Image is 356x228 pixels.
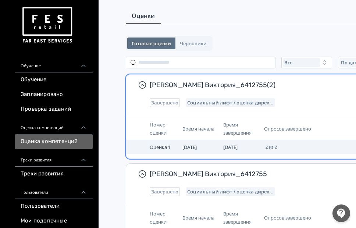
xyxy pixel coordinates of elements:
[182,144,197,150] span: [DATE]
[187,100,274,106] span: Социальный лифт / оценка директора магазина
[281,57,332,68] button: Все
[15,55,93,72] div: Обучение
[223,210,252,225] span: Время завершения
[182,214,214,221] span: Время начала
[15,72,93,87] a: Обучение
[150,144,171,150] span: Оценка 1
[15,199,93,214] a: Пользователи
[15,167,93,181] a: Треки развития
[127,38,175,49] button: Готовые оценки
[15,181,93,199] div: Пользователи
[187,189,274,195] span: Социальный лифт / оценка директора магазина
[266,145,277,149] span: 2 из 2
[151,189,178,195] span: Завершено
[223,121,252,136] span: Время завершения
[175,38,211,49] button: Черновики
[284,60,292,65] span: Все
[21,4,74,46] img: https://files.teachbase.ru/system/account/57463/logo/medium-936fc5084dd2c598f50a98b9cbe0469a.png
[223,144,238,150] span: [DATE]
[150,210,167,225] span: Номер оценки
[15,87,93,102] a: Запланировано
[132,40,171,46] span: Готовые оценки
[182,125,214,132] span: Время начала
[15,149,93,167] div: Треки развития
[264,214,311,221] span: Опросов завершено
[15,117,93,134] div: Оценка компетенций
[151,100,178,106] span: Завершено
[15,134,93,149] a: Оценка компетенций
[264,125,311,132] span: Опросов завершено
[180,40,207,46] span: Черновики
[15,102,93,117] a: Проверка заданий
[132,11,155,20] span: Оценки
[150,121,167,136] span: Номер оценки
